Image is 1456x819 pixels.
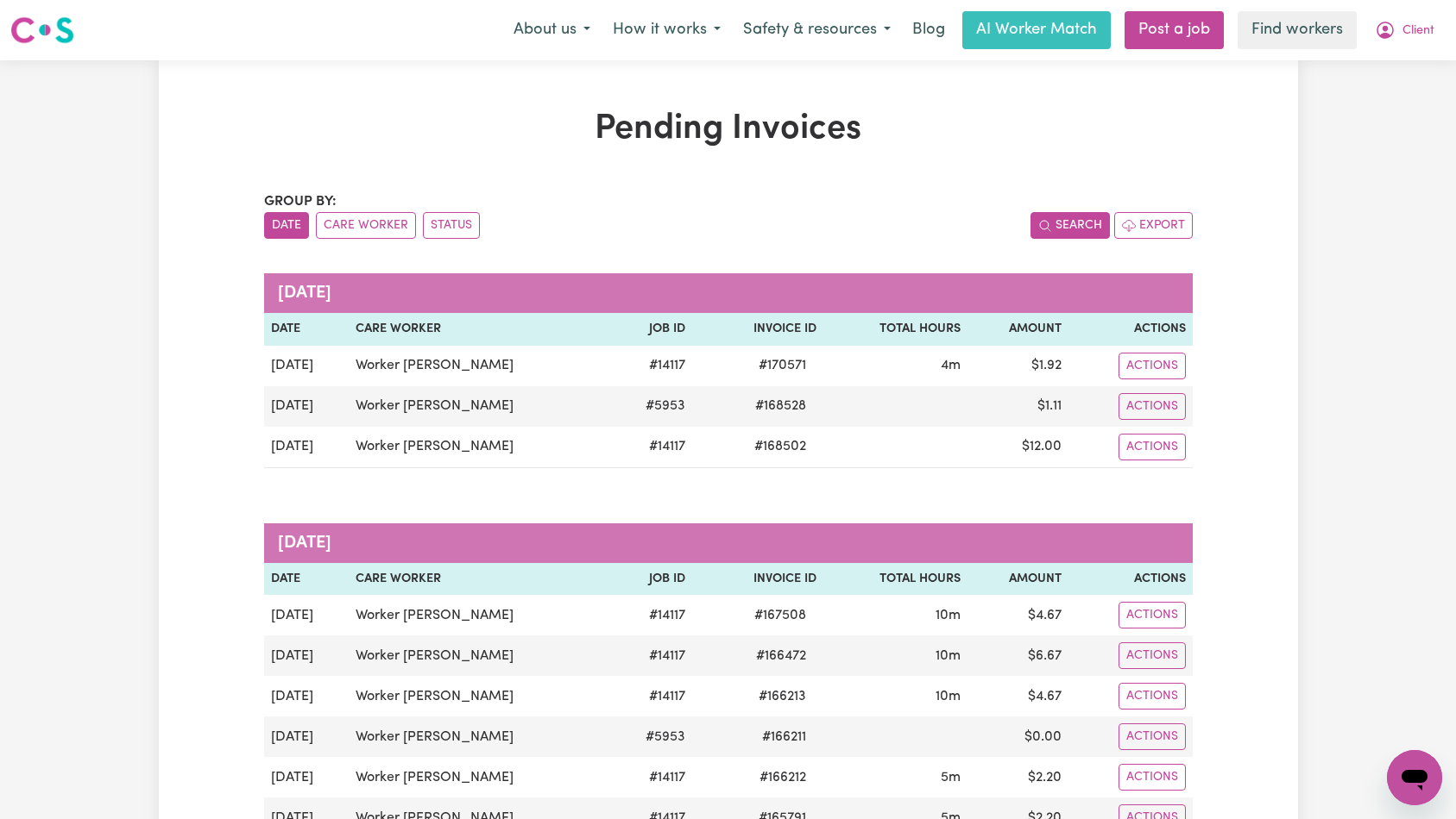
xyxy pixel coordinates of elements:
[349,427,610,468] td: Worker [PERSON_NAME]
[1387,750,1442,805] iframe: Button to launch messaging window
[610,716,691,757] td: # 5953
[1238,11,1357,49] a: Find workers
[610,757,691,797] td: # 14117
[968,716,1068,757] td: $ 0.00
[748,686,816,707] span: # 166213
[264,313,350,346] th: Date
[968,635,1068,676] td: $ 6.67
[962,11,1111,49] a: AI Worker Match
[936,690,961,703] span: 10 minutes
[823,563,968,596] th: Total Hours
[264,346,350,386] td: [DATE]
[692,563,823,596] th: Invoice ID
[749,767,816,788] span: # 166212
[349,635,610,676] td: Worker [PERSON_NAME]
[1119,393,1186,420] button: Actions
[349,386,610,427] td: Worker [PERSON_NAME]
[968,757,1068,797] td: $ 2.20
[264,195,337,209] span: Group by:
[610,427,691,468] td: # 14117
[746,646,816,666] span: # 166472
[10,10,74,50] a: Careseekers logo
[264,757,350,797] td: [DATE]
[610,595,691,635] td: # 14117
[1068,313,1192,346] th: Actions
[1119,434,1186,460] button: Actions
[1031,212,1110,239] button: Search
[968,595,1068,635] td: $ 4.67
[10,15,74,46] img: Careseekers logo
[264,212,309,239] button: sort invoices by date
[936,609,961,622] span: 10 minutes
[968,313,1068,346] th: Amount
[1125,11,1224,49] a: Post a job
[823,313,968,346] th: Total Hours
[745,396,816,416] span: # 168528
[610,676,691,716] td: # 14117
[968,676,1068,716] td: $ 4.67
[744,605,816,626] span: # 167508
[936,649,961,663] span: 10 minutes
[264,386,350,427] td: [DATE]
[968,427,1068,468] td: $ 12.00
[610,635,691,676] td: # 14117
[264,427,350,468] td: [DATE]
[732,12,902,48] button: Safety & resources
[610,313,691,346] th: Job ID
[264,109,1193,150] h1: Pending Invoices
[349,313,610,346] th: Care Worker
[264,716,350,757] td: [DATE]
[1402,22,1434,41] span: Client
[1119,353,1186,379] button: Actions
[744,436,816,457] span: # 168502
[264,676,350,716] td: [DATE]
[968,346,1068,386] td: $ 1.92
[748,355,816,376] span: # 170571
[1119,764,1186,791] button: Actions
[610,386,691,427] td: # 5953
[349,346,610,386] td: Worker [PERSON_NAME]
[264,595,350,635] td: [DATE]
[968,386,1068,427] td: $ 1.11
[1119,723,1186,750] button: Actions
[1364,12,1446,48] button: My Account
[316,212,416,239] button: sort invoices by care worker
[752,727,816,747] span: # 166211
[349,595,610,635] td: Worker [PERSON_NAME]
[349,757,610,797] td: Worker [PERSON_NAME]
[264,563,350,596] th: Date
[349,676,610,716] td: Worker [PERSON_NAME]
[264,273,1193,313] caption: [DATE]
[1119,602,1186,628] button: Actions
[349,563,610,596] th: Care Worker
[941,359,961,372] span: 4 minutes
[610,346,691,386] td: # 14117
[423,212,480,239] button: sort invoices by paid status
[264,523,1193,563] caption: [DATE]
[349,716,610,757] td: Worker [PERSON_NAME]
[502,12,602,48] button: About us
[1119,683,1186,710] button: Actions
[1068,563,1192,596] th: Actions
[968,563,1068,596] th: Amount
[1119,642,1186,669] button: Actions
[602,12,732,48] button: How it works
[692,313,823,346] th: Invoice ID
[264,635,350,676] td: [DATE]
[1114,212,1193,239] button: Export
[941,771,961,785] span: 5 minutes
[902,11,955,49] a: Blog
[610,563,691,596] th: Job ID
